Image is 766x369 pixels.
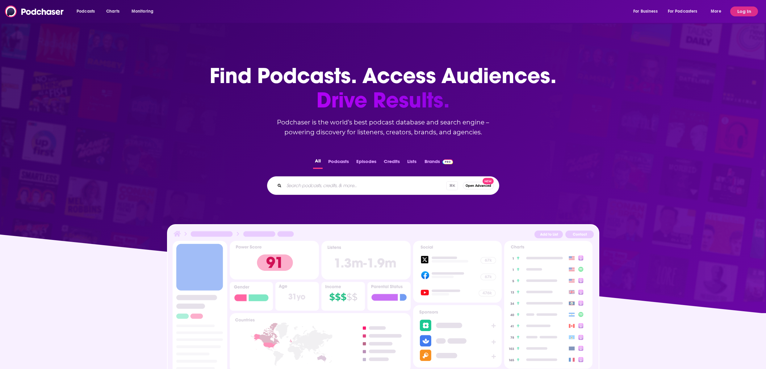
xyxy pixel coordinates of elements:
[354,157,378,169] button: Episodes
[230,241,319,279] img: Podcast Insights Power score
[210,64,556,112] h1: Find Podcasts. Access Audiences.
[730,6,758,16] button: Log In
[173,230,594,241] img: Podcast Insights Header
[210,88,556,112] span: Drive Results.
[446,181,458,190] span: ⌘ K
[77,7,95,16] span: Podcasts
[504,241,592,369] img: Podcast Insights Charts
[633,7,658,16] span: For Business
[5,6,64,17] img: Podchaser - Follow, Share and Rate Podcasts
[284,181,446,191] input: Search podcasts, credits, & more...
[260,117,507,137] h2: Podchaser is the world’s best podcast database and search engine – powering discovery for listene...
[132,7,153,16] span: Monitoring
[321,241,411,279] img: Podcast Insights Listens
[106,7,119,16] span: Charts
[127,6,161,16] button: open menu
[483,178,494,184] span: New
[463,182,494,189] button: Open AdvancedNew
[668,7,697,16] span: For Podcasters
[711,7,721,16] span: More
[230,282,273,311] img: Podcast Insights Gender
[102,6,123,16] a: Charts
[173,187,593,235] span: podcast sponsors and advertiser tracking
[413,305,501,367] img: Podcast Sponsors
[425,157,453,169] a: BrandsPodchaser Pro
[405,157,418,169] button: Lists
[367,282,411,311] img: Podcast Insights Parental Status
[466,184,491,187] span: Open Advanced
[442,159,453,164] img: Podchaser Pro
[382,157,402,169] button: Credits
[413,241,501,303] img: Podcast Socials
[321,282,365,311] img: Podcast Insights Income
[267,176,499,195] div: Search podcasts, credits, & more...
[326,157,351,169] button: Podcasts
[275,282,319,311] img: Podcast Insights Age
[72,6,103,16] button: open menu
[629,6,665,16] button: open menu
[664,6,706,16] button: open menu
[706,6,729,16] button: open menu
[313,157,323,169] button: All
